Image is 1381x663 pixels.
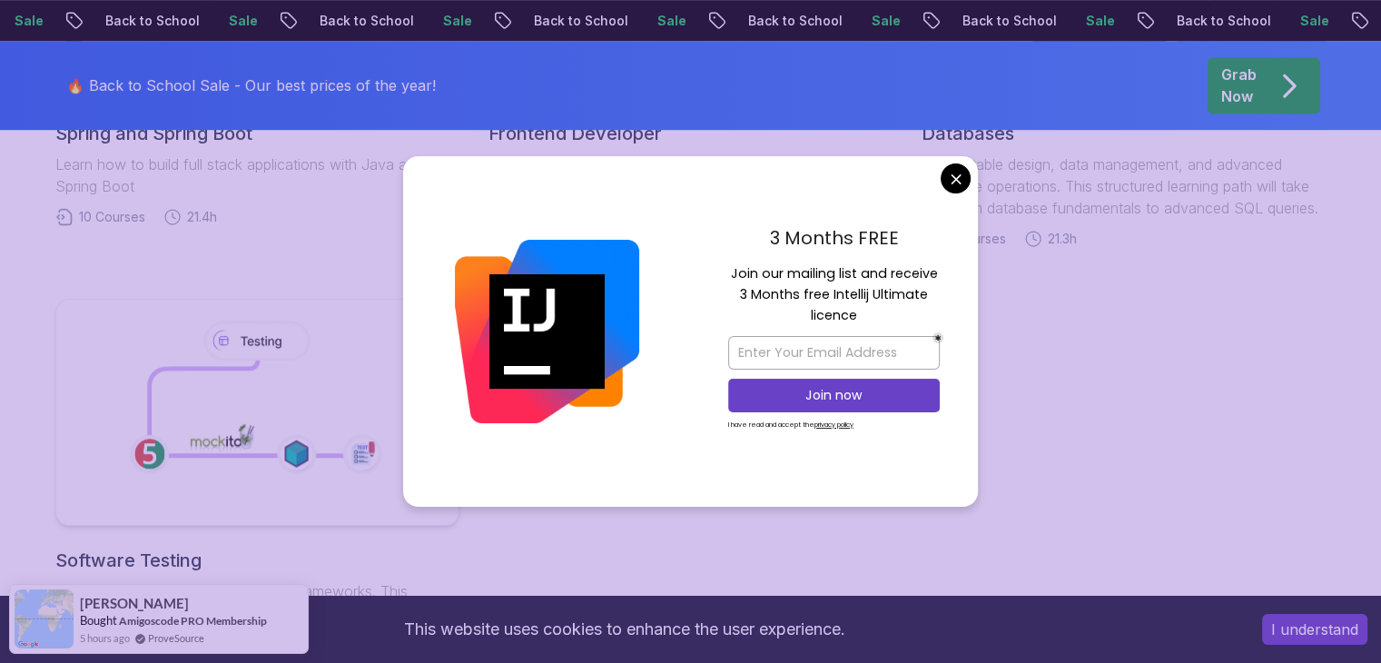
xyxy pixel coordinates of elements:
p: Sale [192,12,250,30]
p: 🔥 Back to School Sale - Our best prices of the year! [66,74,436,96]
p: Sale [1049,12,1107,30]
p: Sale [620,12,678,30]
p: Sale [1263,12,1321,30]
p: Master modern frontend development from basics to advanced React applications. This structured le... [488,153,893,219]
span: 10 Courses [79,208,145,226]
p: Back to School [925,12,1049,30]
span: 5 hours ago [80,630,130,646]
span: 21.4h [187,208,217,226]
a: ProveSource [148,632,204,644]
p: Master software testing and testing frameworks. This structured learning path will take you from ... [55,580,459,646]
div: This website uses cookies to enhance the user experience. [14,609,1235,649]
h2: Databases [922,121,1326,146]
p: Back to School [282,12,406,30]
h2: Software Testing [55,548,459,573]
a: Amigoscode PRO Membership [119,613,267,628]
p: Sale [834,12,893,30]
h2: Spring and Spring Boot [55,121,459,146]
h2: Frontend Developer [488,121,893,146]
p: Master table design, data management, and advanced database operations. This structured learning ... [922,153,1326,219]
span: [PERSON_NAME] [80,596,189,611]
button: Accept cookies [1262,614,1367,645]
p: Grab Now [1221,64,1257,107]
img: provesource social proof notification image [15,589,74,648]
p: Back to School [711,12,834,30]
p: Back to School [497,12,620,30]
p: Learn how to build full stack applications with Java and Spring Boot [55,153,459,197]
span: 21.3h [1048,230,1077,248]
span: Bought [80,613,117,628]
p: Sale [406,12,464,30]
p: Back to School [1139,12,1263,30]
p: Back to School [68,12,192,30]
